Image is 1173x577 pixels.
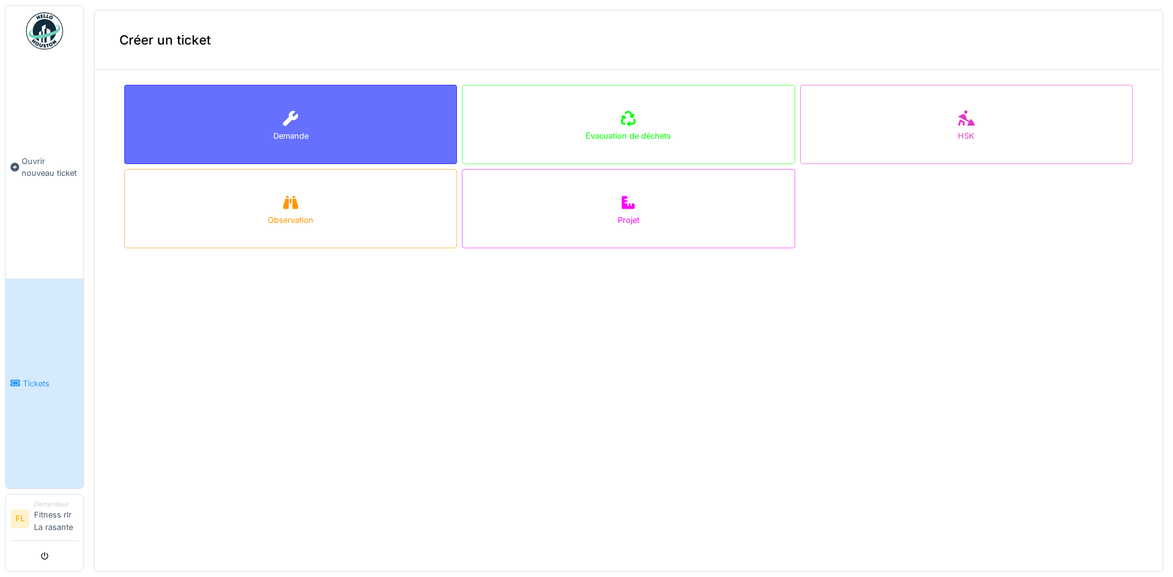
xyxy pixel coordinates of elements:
[11,500,79,541] a: FL DemandeurFitness rlr La rasante
[95,11,1162,70] div: Créer un ticket
[586,130,671,142] div: Évacuation de déchets
[34,500,79,538] li: Fitness rlr La rasante
[273,130,309,142] div: Demande
[6,279,83,488] a: Tickets
[618,214,639,226] div: Projet
[958,130,975,142] div: HSK
[26,12,63,50] img: Badge_color-CXgf-gQk.svg
[34,500,79,509] div: Demandeur
[6,56,83,279] a: Ouvrir nouveau ticket
[11,510,29,528] li: FL
[22,155,79,179] span: Ouvrir nouveau ticket
[23,378,79,389] span: Tickets
[268,214,314,226] div: Observation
